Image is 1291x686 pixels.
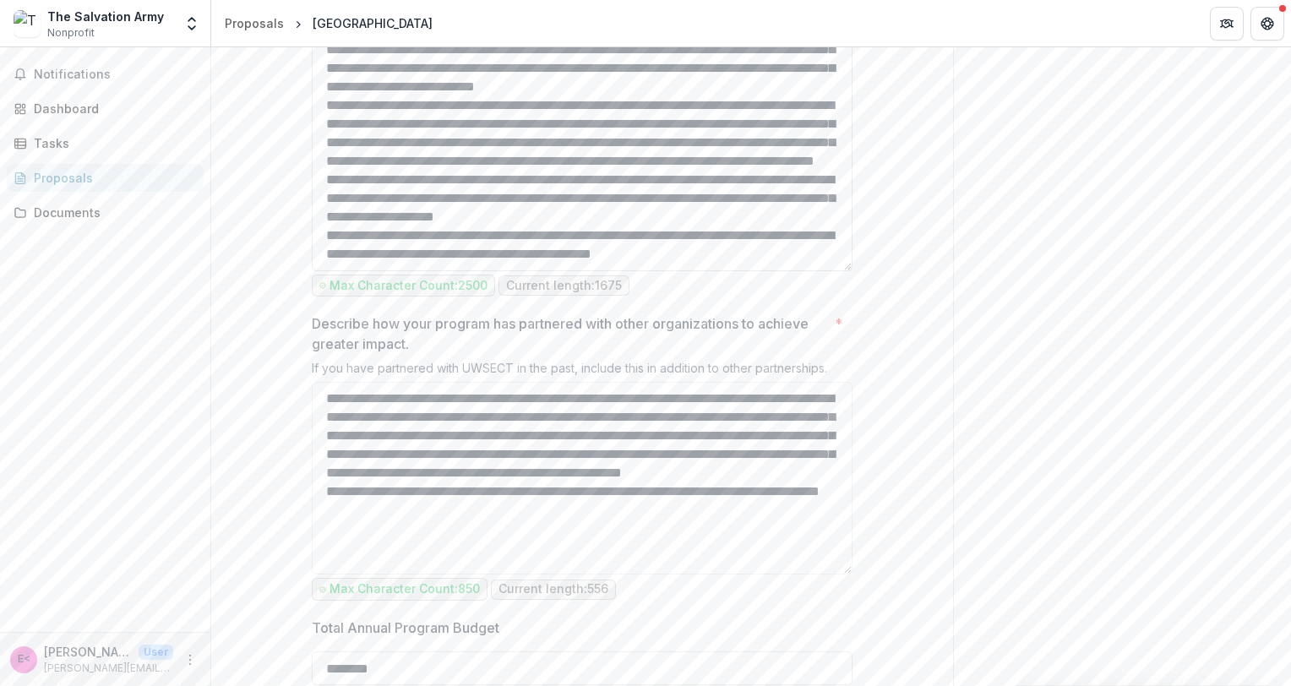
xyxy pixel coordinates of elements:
[312,361,852,382] div: If you have partnered with UWSECT in the past, include this in addition to other partnerships.
[34,134,190,152] div: Tasks
[44,643,132,661] p: [PERSON_NAME] [PERSON_NAME] <[PERSON_NAME][EMAIL_ADDRESS][PERSON_NAME][DOMAIN_NAME]>
[34,68,197,82] span: Notifications
[47,8,164,25] div: The Salvation Army
[34,100,190,117] div: Dashboard
[34,169,190,187] div: Proposals
[18,654,30,665] div: Elizabeth Pond Reza <elizabeth.reza@use.salvationarmy.org>
[47,25,95,41] span: Nonprofit
[330,279,488,293] p: Max Character Count: 2500
[7,95,204,122] a: Dashboard
[44,661,173,676] p: [PERSON_NAME][EMAIL_ADDRESS][PERSON_NAME][DOMAIN_NAME]
[180,650,200,670] button: More
[14,10,41,37] img: The Salvation Army
[313,14,433,32] div: [GEOGRAPHIC_DATA]
[139,645,173,660] p: User
[312,618,499,638] p: Total Annual Program Budget
[506,279,622,293] p: Current length: 1675
[1210,7,1244,41] button: Partners
[7,129,204,157] a: Tasks
[498,582,608,596] p: Current length: 556
[1250,7,1284,41] button: Get Help
[7,61,204,88] button: Notifications
[7,199,204,226] a: Documents
[218,11,291,35] a: Proposals
[7,164,204,192] a: Proposals
[180,7,204,41] button: Open entity switcher
[225,14,284,32] div: Proposals
[218,11,439,35] nav: breadcrumb
[34,204,190,221] div: Documents
[330,582,480,596] p: Max Character Count: 850
[312,313,828,354] p: Describe how your program has partnered with other organizations to achieve greater impact.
